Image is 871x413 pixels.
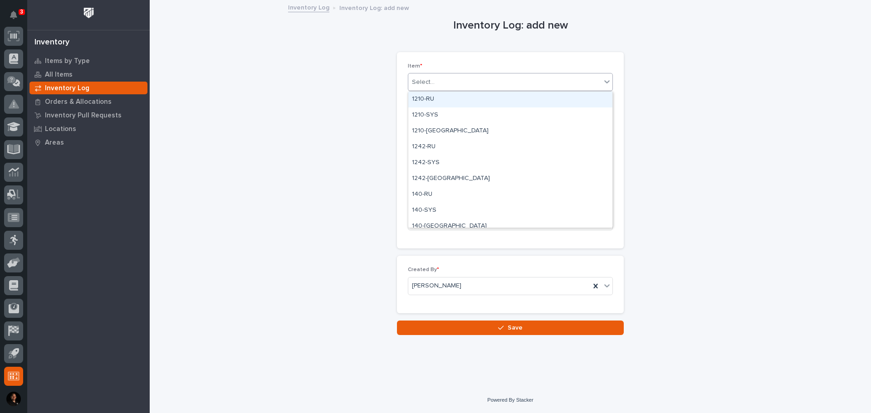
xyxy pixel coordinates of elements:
[408,139,612,155] div: 1242-RU
[80,5,97,21] img: Workspace Logo
[27,95,150,108] a: Orders & Allocations
[45,98,112,106] p: Orders & Allocations
[288,2,329,12] a: Inventory Log
[408,155,612,171] div: 1242-SYS
[408,63,422,69] span: Item
[408,187,612,203] div: 140-RU
[487,397,533,403] a: Powered By Stacker
[408,123,612,139] div: 1210-TX
[508,325,523,331] span: Save
[11,11,23,25] div: Notifications3
[34,38,69,48] div: Inventory
[27,108,150,122] a: Inventory Pull Requests
[408,171,612,187] div: 1242-TX
[408,267,439,272] span: Created By
[397,321,624,335] button: Save
[45,84,89,92] p: Inventory Log
[45,139,64,147] p: Areas
[397,19,624,32] h1: Inventory Log: add new
[408,219,612,234] div: 140-TX
[27,122,150,136] a: Locations
[4,5,23,24] button: Notifications
[27,68,150,81] a: All Items
[4,389,23,408] button: users-avatar
[412,78,435,87] div: Select...
[45,125,76,133] p: Locations
[27,136,150,149] a: Areas
[45,112,122,120] p: Inventory Pull Requests
[408,203,612,219] div: 140-SYS
[45,57,90,65] p: Items by Type
[408,107,612,123] div: 1210-SYS
[339,2,409,12] p: Inventory Log: add new
[27,54,150,68] a: Items by Type
[408,92,612,107] div: 1210-RU
[27,81,150,95] a: Inventory Log
[20,9,23,15] p: 3
[45,71,73,79] p: All Items
[412,281,461,291] span: [PERSON_NAME]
